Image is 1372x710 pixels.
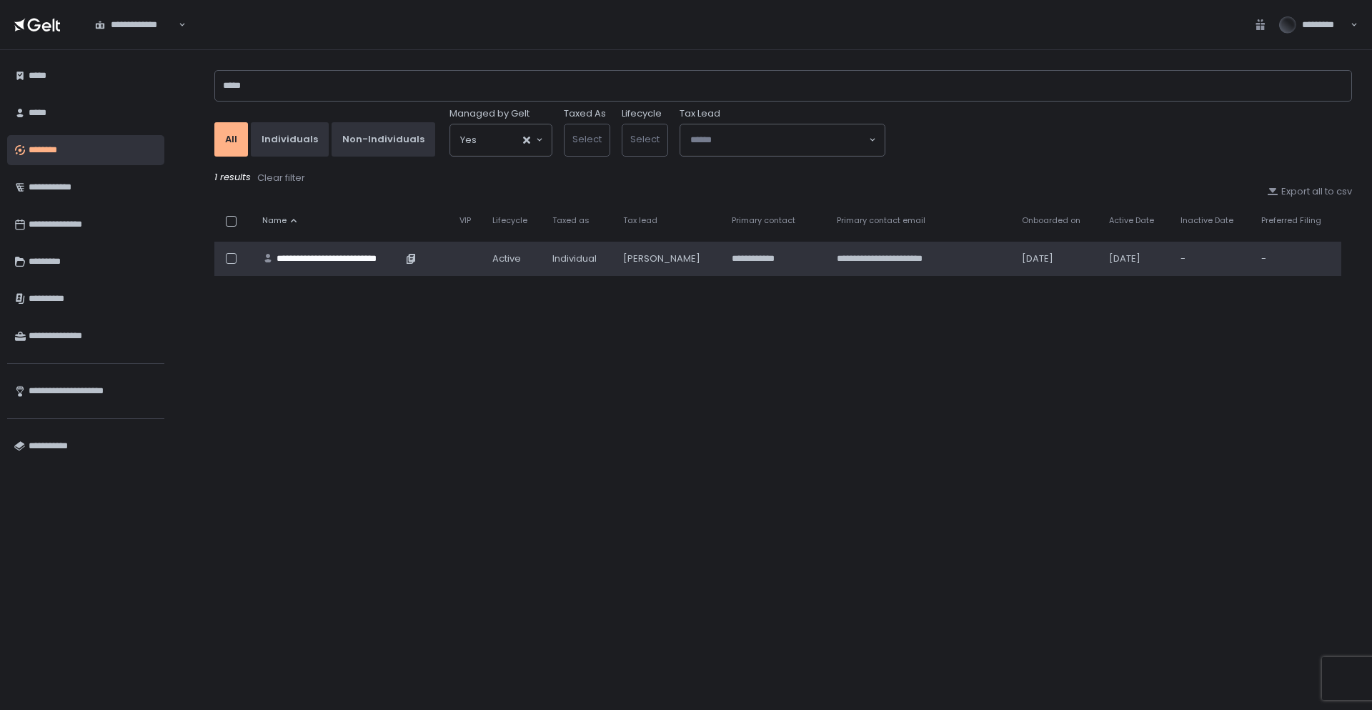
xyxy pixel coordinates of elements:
div: [DATE] [1109,252,1163,265]
button: Clear filter [257,171,306,185]
button: Non-Individuals [332,122,435,157]
button: Export all to csv [1267,185,1352,198]
div: Non-Individuals [342,133,424,146]
span: Primary contact [732,215,795,226]
button: All [214,122,248,157]
span: Active Date [1109,215,1154,226]
span: Name [262,215,287,226]
div: Individual [552,252,606,265]
span: Inactive Date [1180,215,1233,226]
span: Preferred Filing [1261,215,1321,226]
div: [DATE] [1022,252,1092,265]
label: Taxed As [564,107,606,120]
span: Managed by Gelt [449,107,530,120]
span: Yes [460,133,477,147]
button: Individuals [251,122,329,157]
span: Primary contact email [837,215,925,226]
span: VIP [459,215,471,226]
span: Taxed as [552,215,590,226]
div: Search for option [86,10,186,40]
span: Onboarded on [1022,215,1080,226]
div: Clear filter [257,172,305,184]
div: 1 results [214,171,1352,185]
div: - [1180,252,1244,265]
span: Tax lead [623,215,657,226]
span: Select [630,132,660,146]
div: Individuals [262,133,318,146]
label: Lifecycle [622,107,662,120]
span: Select [572,132,602,146]
span: Tax Lead [680,107,720,120]
input: Search for option [690,133,868,147]
div: - [1261,252,1333,265]
span: Lifecycle [492,215,527,226]
button: Clear Selected [523,137,530,144]
div: [PERSON_NAME] [623,252,715,265]
input: Search for option [477,133,522,147]
div: Search for option [450,124,552,156]
span: active [492,252,521,265]
div: All [225,133,237,146]
div: Search for option [680,124,885,156]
